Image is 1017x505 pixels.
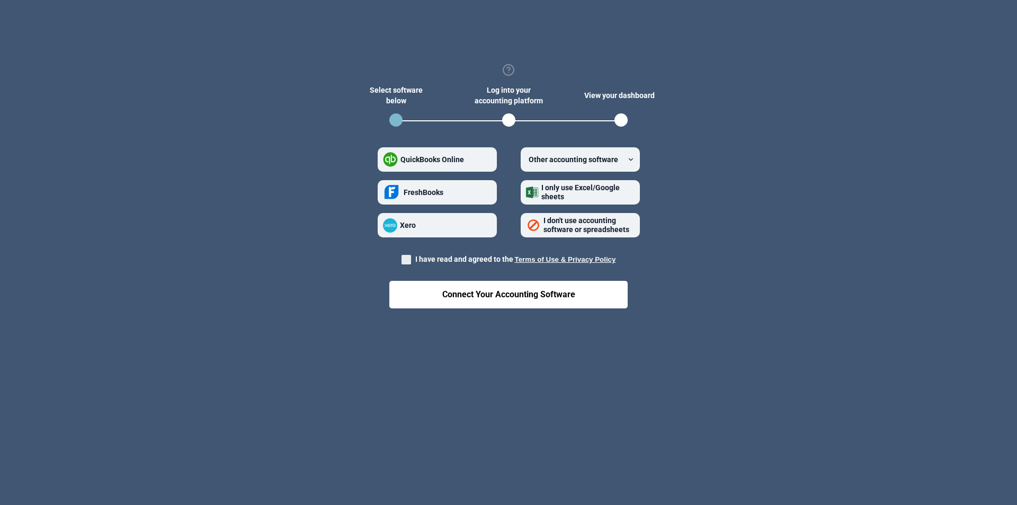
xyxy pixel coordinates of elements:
span: Xero [400,221,416,229]
button: I have read and agreed to the [515,255,616,263]
button: open step 3 [614,113,628,127]
div: Select software below [359,85,433,107]
span: I have read and agreed to the [415,255,616,263]
img: xero [383,218,397,233]
svg: view accounting link security info [502,64,515,76]
button: open step 2 [502,113,515,127]
span: I don't use accounting software or spreadsheets [543,216,629,234]
img: quickbooks-online [383,152,398,167]
span: Other accounting software [529,155,618,164]
div: View your dashboard [584,85,658,107]
span: QuickBooks Online [400,155,464,164]
img: none [526,218,541,233]
span: FreshBooks [404,188,443,197]
button: Connect Your Accounting Software [389,281,628,308]
button: view accounting link security info [502,64,515,78]
img: excel [526,187,539,198]
img: freshbooks [383,182,401,203]
button: open step 1 [389,113,403,127]
span: I only use Excel/Google sheets [541,183,620,201]
ol: Steps Indicator [376,113,641,131]
div: Log into your accounting platform [471,85,546,107]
